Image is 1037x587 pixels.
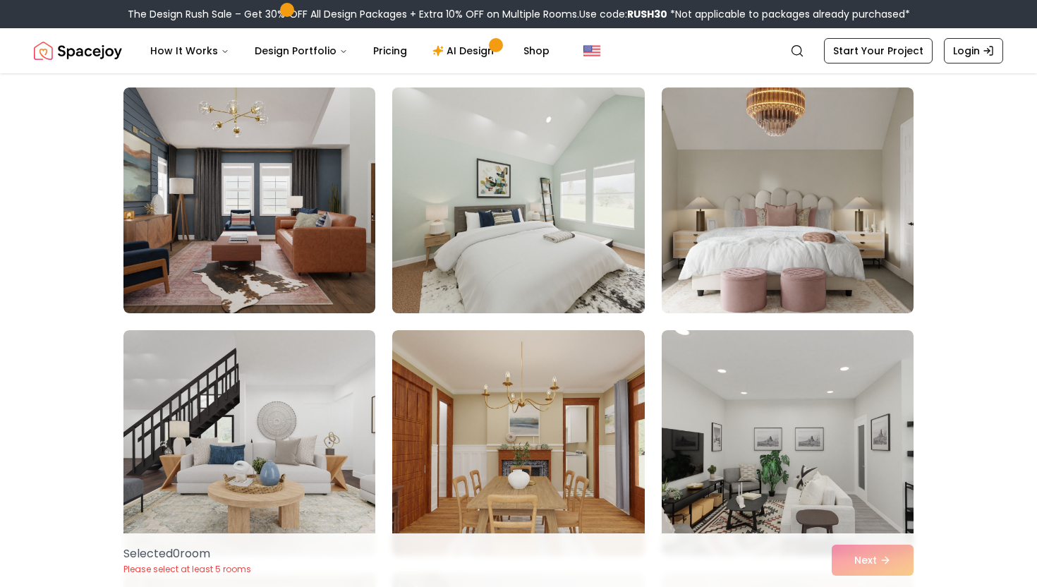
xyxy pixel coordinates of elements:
[139,37,241,65] button: How It Works
[583,42,600,59] img: United States
[128,7,910,21] div: The Design Rush Sale – Get 30% OFF All Design Packages + Extra 10% OFF on Multiple Rooms.
[243,37,359,65] button: Design Portfolio
[579,7,667,21] span: Use code:
[944,38,1003,63] a: Login
[123,545,251,562] p: Selected 0 room
[662,330,914,556] img: Room room-6
[123,330,375,556] img: Room room-4
[386,82,650,319] img: Room room-2
[667,7,910,21] span: *Not applicable to packages already purchased*
[139,37,561,65] nav: Main
[362,37,418,65] a: Pricing
[824,38,933,63] a: Start Your Project
[34,37,122,65] img: Spacejoy Logo
[662,87,914,313] img: Room room-3
[627,7,667,21] b: RUSH30
[512,37,561,65] a: Shop
[392,330,644,556] img: Room room-5
[34,37,122,65] a: Spacejoy
[123,564,251,575] p: Please select at least 5 rooms
[123,87,375,313] img: Room room-1
[34,28,1003,73] nav: Global
[421,37,509,65] a: AI Design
